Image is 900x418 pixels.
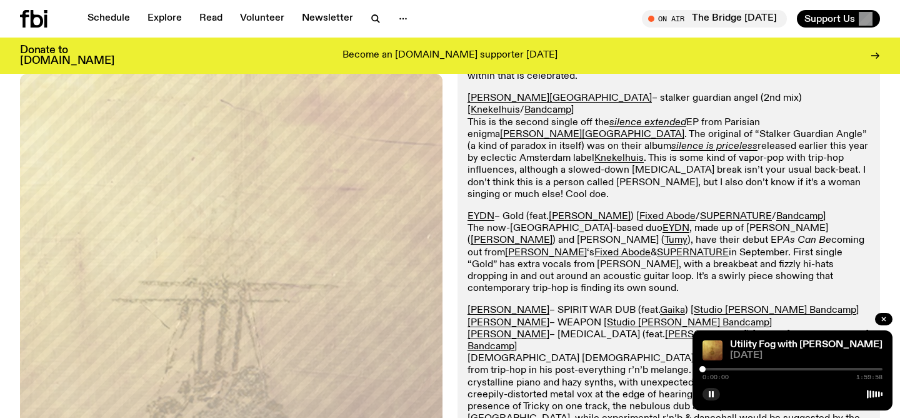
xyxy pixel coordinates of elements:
[657,248,729,258] a: SUPERNATURE
[467,93,652,103] a: [PERSON_NAME][GEOGRAPHIC_DATA]
[702,374,729,380] span: 0:00:00
[639,212,696,222] a: Fixed Abode
[694,305,856,315] a: Studio [PERSON_NAME] Bandcamp
[702,340,722,360] img: Cover for EYDN's single "Gold"
[783,235,831,245] em: As Can Be
[80,10,137,28] a: Schedule
[549,212,631,222] a: [PERSON_NAME]
[730,340,882,350] a: Utility Fog with [PERSON_NAME]
[594,153,644,163] a: Knekelhuis
[856,374,882,380] span: 1:59:58
[467,212,494,222] a: EYDN
[232,10,292,28] a: Volunteer
[660,305,685,315] a: Gaika
[797,10,880,28] button: Support Us
[664,235,687,245] a: Tumy
[642,10,787,28] button: On AirThe Bridge [DATE]
[730,351,882,360] span: [DATE]
[665,330,747,340] a: [PERSON_NAME]
[467,305,549,315] a: [PERSON_NAME]
[192,10,230,28] a: Read
[804,13,855,24] span: Support Us
[609,118,686,128] a: silence extended
[467,318,549,328] a: [PERSON_NAME]
[500,130,684,140] a: [PERSON_NAME][GEOGRAPHIC_DATA]
[342,50,557,61] p: Become an [DOMAIN_NAME] supporter [DATE]
[505,248,587,258] a: [PERSON_NAME]
[20,45,114,66] h3: Donate to [DOMAIN_NAME]
[471,235,552,245] a: [PERSON_NAME]
[140,10,189,28] a: Explore
[294,10,361,28] a: Newsletter
[471,105,520,115] a: Knekelhuis
[467,211,870,295] p: – Gold (feat. ) [ / / ] The now-[GEOGRAPHIC_DATA]-based duo , made up of [PERSON_NAME] ( ) and [P...
[671,141,757,151] a: silence is priceless
[662,223,689,233] a: EYDN
[607,318,769,328] a: Studio [PERSON_NAME] Bandcamp
[700,212,772,222] a: SUPERNATURE
[776,212,823,222] a: Bandcamp
[467,330,549,340] a: [PERSON_NAME]
[594,248,651,258] a: Fixed Abode
[467,93,870,201] p: – stalker guardian angel (2nd mix) [ / ] This is the second single off the EP from Parisian enigm...
[524,105,571,115] a: Bandcamp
